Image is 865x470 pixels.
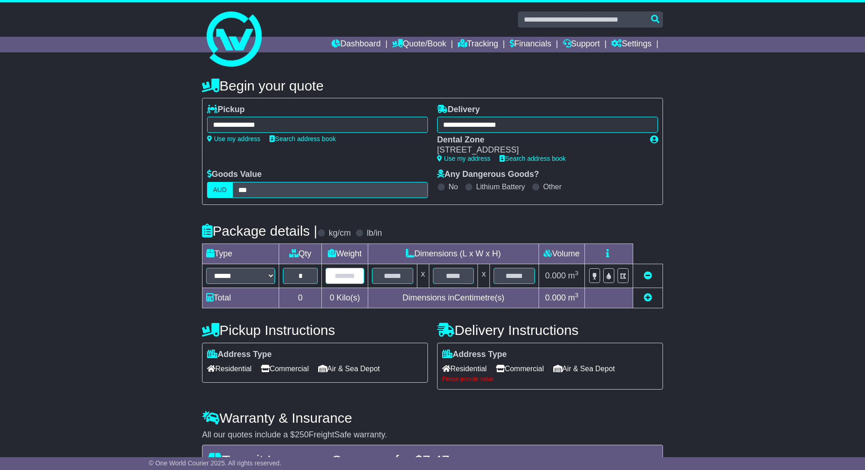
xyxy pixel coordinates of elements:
[330,293,334,302] span: 0
[202,430,663,440] div: All our quotes include a $ FreightSafe warranty.
[270,135,336,142] a: Search address book
[437,323,663,338] h4: Delivery Instructions
[442,362,487,376] span: Residential
[575,270,579,277] sup: 3
[449,182,458,191] label: No
[368,243,539,264] td: Dimensions (L x W x H)
[279,288,322,308] td: 0
[442,376,658,382] div: Please provide value
[437,155,490,162] a: Use my address
[202,410,663,425] h4: Warranty & Insurance
[417,264,429,288] td: x
[207,105,245,115] label: Pickup
[545,271,566,280] span: 0.000
[539,243,584,264] td: Volume
[202,223,317,238] h4: Package details |
[207,182,233,198] label: AUD
[553,362,615,376] span: Air & Sea Depot
[422,453,449,468] span: 7.47
[458,37,498,52] a: Tracking
[476,182,525,191] label: Lithium Battery
[568,293,579,302] span: m
[478,264,490,288] td: x
[202,323,428,338] h4: Pickup Instructions
[392,37,446,52] a: Quote/Book
[331,37,381,52] a: Dashboard
[543,182,562,191] label: Other
[149,459,281,467] span: © One World Courier 2025. All rights reserved.
[202,243,279,264] td: Type
[318,362,380,376] span: Air & Sea Depot
[644,293,652,302] a: Add new item
[644,271,652,280] a: Remove this item
[202,288,279,308] td: Total
[279,243,322,264] td: Qty
[510,37,551,52] a: Financials
[500,155,566,162] a: Search address book
[295,430,309,439] span: 250
[322,243,368,264] td: Weight
[563,37,600,52] a: Support
[437,105,480,115] label: Delivery
[322,288,368,308] td: Kilo(s)
[367,228,382,238] label: lb/in
[496,362,544,376] span: Commercial
[207,135,260,142] a: Use my address
[261,362,309,376] span: Commercial
[568,271,579,280] span: m
[207,350,272,360] label: Address Type
[437,170,539,180] label: Any Dangerous Goods?
[442,350,507,360] label: Address Type
[368,288,539,308] td: Dimensions in Centimetre(s)
[545,293,566,302] span: 0.000
[329,228,351,238] label: kg/cm
[208,453,657,468] h4: Transit Insurance Coverage for $
[437,145,641,155] div: [STREET_ADDRESS]
[202,78,663,93] h4: Begin your quote
[207,170,262,180] label: Goods Value
[611,37,652,52] a: Settings
[437,135,641,145] div: Dental Zone
[575,292,579,299] sup: 3
[207,362,252,376] span: Residential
